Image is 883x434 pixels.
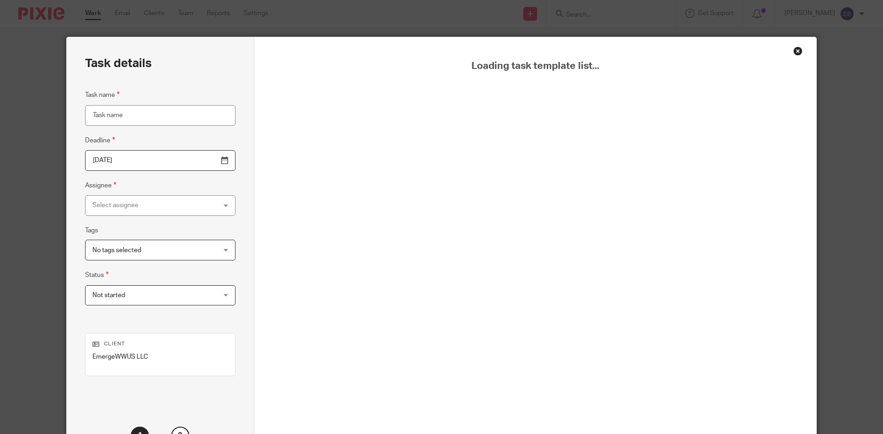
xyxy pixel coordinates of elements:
[277,60,794,72] span: Loading task template list...
[85,270,109,280] label: Status
[92,340,228,348] p: Client
[85,90,120,100] label: Task name
[793,46,803,56] div: Close this dialog window
[92,352,228,361] p: EmergeWWUS LLC
[85,105,235,126] input: Task name
[85,150,235,171] input: Pick a date
[85,226,98,235] label: Tags
[85,135,115,146] label: Deadline
[92,196,206,215] div: Select assignee
[85,180,116,191] label: Assignee
[92,292,125,299] span: Not started
[85,56,152,71] h2: Task details
[92,247,141,254] span: No tags selected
